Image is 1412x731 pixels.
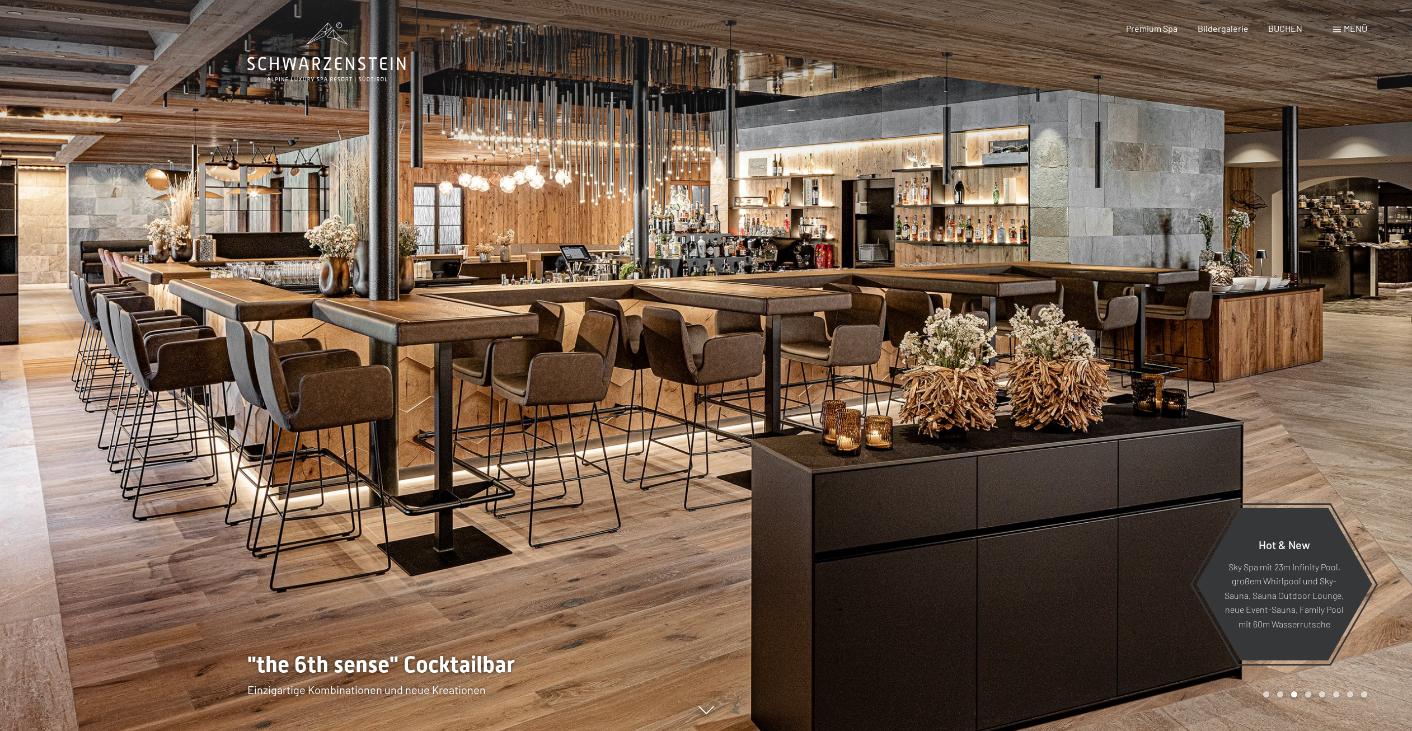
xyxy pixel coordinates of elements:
div: Carousel Page 2 [1277,691,1283,697]
span: Menü [1344,23,1367,34]
a: Hot & New Sky Spa mit 23m Infinity Pool, großem Whirlpool und Sky-Sauna, Sauna Outdoor Lounge, ne... [1195,507,1373,661]
div: Carousel Page 7 [1347,691,1353,697]
span: Hot & New [1259,537,1310,551]
div: Carousel Pagination [1259,691,1367,697]
div: Carousel Page 3 (Current Slide) [1291,691,1297,697]
p: Sky Spa mit 23m Infinity Pool, großem Whirlpool und Sky-Sauna, Sauna Outdoor Lounge, neue Event-S... [1223,559,1345,631]
a: Premium Spa [1126,23,1178,34]
a: BUCHEN [1268,23,1302,34]
div: Carousel Page 4 [1305,691,1311,697]
div: Carousel Page 8 [1361,691,1367,697]
div: Carousel Page 5 [1319,691,1325,697]
div: Carousel Page 1 [1263,691,1269,697]
div: Carousel Page 6 [1333,691,1339,697]
a: Bildergalerie [1198,23,1249,34]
